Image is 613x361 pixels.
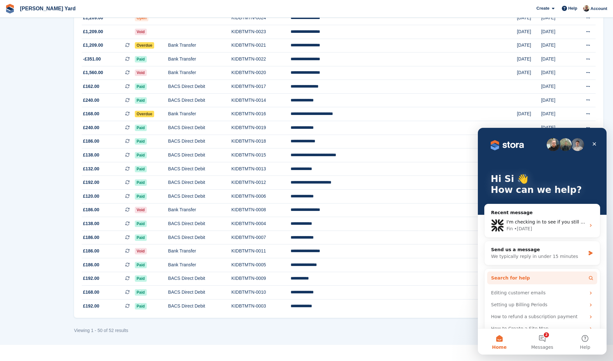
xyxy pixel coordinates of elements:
[168,162,231,176] td: BACS Direct Debit
[83,14,103,21] span: £1,209.00
[83,138,99,145] span: £186.00
[168,121,231,135] td: BACS Direct Debit
[83,110,99,117] span: £168.00
[168,217,231,231] td: BACS Direct Debit
[231,80,290,94] td: KIDBTMTN-0017
[135,70,147,76] span: Void
[541,25,573,39] td: [DATE]
[168,39,231,52] td: Bank Transfer
[478,128,607,355] iframe: Intercom live chat
[168,52,231,66] td: Bank Transfer
[135,207,147,213] span: Void
[541,11,573,25] td: [DATE]
[13,197,108,204] div: How to Create a Site Map
[583,5,590,12] img: Si Allen
[541,121,573,135] td: [DATE]
[83,261,99,268] span: £186.00
[168,203,231,217] td: Bank Transfer
[517,25,541,39] td: [DATE]
[135,166,147,172] span: Paid
[9,183,119,195] div: How to refund a subscription payment
[168,272,231,286] td: BACS Direct Debit
[517,39,541,52] td: [DATE]
[135,97,147,104] span: Paid
[568,5,577,12] span: Help
[135,248,147,254] span: Void
[13,119,107,125] div: Send us a message
[135,125,147,131] span: Paid
[13,174,108,180] div: Setting up Billing Periods
[231,203,290,217] td: KIDBTMTN-0008
[590,5,607,12] span: Account
[231,11,290,25] td: KIDBTMTN-0024
[83,275,99,282] span: £192.00
[83,193,99,200] span: £120.00
[9,171,119,183] div: Setting up Billing Periods
[135,234,147,241] span: Paid
[6,113,122,138] div: Send us a messageWe typically reply in under 15 minutes
[231,299,290,313] td: KIDBTMTN-0003
[231,66,290,80] td: KIDBTMTN-0020
[135,303,147,309] span: Paid
[102,217,112,222] span: Help
[168,286,231,299] td: BACS Direct Debit
[83,152,99,158] span: £138.00
[83,166,99,172] span: £132.00
[86,201,129,227] button: Help
[83,248,99,254] span: £186.00
[517,66,541,80] td: [DATE]
[231,217,290,231] td: KIDBTMTN-0004
[541,52,573,66] td: [DATE]
[517,52,541,66] td: [DATE]
[53,217,76,222] span: Messages
[231,231,290,244] td: KIDBTMTN-0007
[541,93,573,107] td: [DATE]
[135,275,147,282] span: Paid
[168,66,231,80] td: Bank Transfer
[231,190,290,204] td: KIDBTMTN-0006
[83,289,99,296] span: £168.00
[231,93,290,107] td: KIDBTMTN-0014
[541,107,573,121] td: [DATE]
[168,299,231,313] td: BACS Direct Debit
[135,56,147,62] span: Paid
[83,97,99,104] span: £240.00
[168,244,231,258] td: Bank Transfer
[536,5,549,12] span: Create
[83,69,103,76] span: £1,560.00
[541,39,573,52] td: [DATE]
[111,10,122,22] div: Close
[36,98,54,104] div: • [DATE]
[13,125,107,132] div: We typically reply in under 15 minutes
[17,3,78,14] a: [PERSON_NAME] Yard
[9,144,119,157] button: Search for help
[5,4,15,14] img: stora-icon-8386f47178a22dfd0bd8f6a31ec36ba5ce8667c1dd55bd0f319d3a0aa187defe.svg
[43,201,86,227] button: Messages
[13,147,52,154] span: Search for help
[231,121,290,135] td: KIDBTMTN-0019
[541,66,573,80] td: [DATE]
[231,52,290,66] td: KIDBTMTN-0022
[14,217,29,222] span: Home
[13,162,108,168] div: Editing customer emails
[231,148,290,162] td: KIDBTMTN-0015
[541,80,573,94] td: [DATE]
[83,206,99,213] span: £186.00
[231,135,290,148] td: KIDBTMTN-0018
[231,176,290,190] td: KIDBTMTN-0012
[168,176,231,190] td: BACS Direct Debit
[9,159,119,171] div: Editing customer emails
[83,303,99,309] span: £192.00
[83,234,99,241] span: £186.00
[13,185,108,192] div: How to refund a subscription payment
[83,124,99,131] span: £240.00
[517,11,541,25] td: [DATE]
